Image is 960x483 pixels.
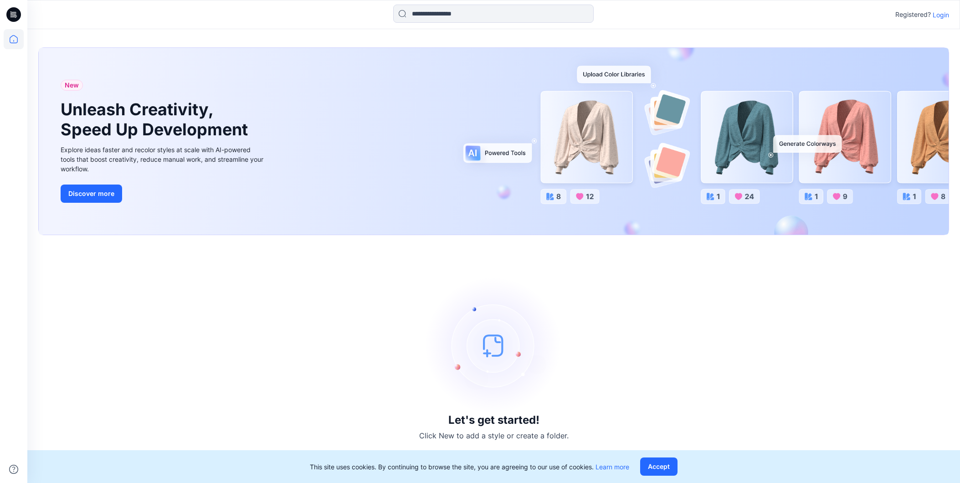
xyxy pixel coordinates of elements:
[640,457,678,476] button: Accept
[61,145,266,174] div: Explore ideas faster and recolor styles at scale with AI-powered tools that boost creativity, red...
[419,430,569,441] p: Click New to add a style or create a folder.
[426,277,562,414] img: empty-state-image.svg
[61,100,252,139] h1: Unleash Creativity, Speed Up Development
[310,462,629,472] p: This site uses cookies. By continuing to browse the site, you are agreeing to our use of cookies.
[895,9,931,20] p: Registered?
[448,414,539,426] h3: Let's get started!
[61,185,266,203] a: Discover more
[65,80,79,91] span: New
[933,10,949,20] p: Login
[61,185,122,203] button: Discover more
[596,463,629,471] a: Learn more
